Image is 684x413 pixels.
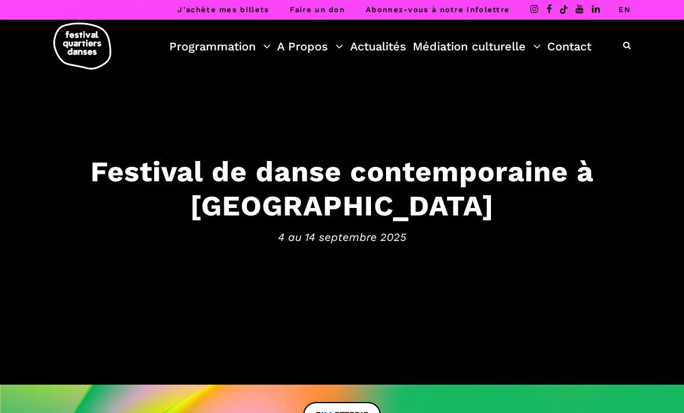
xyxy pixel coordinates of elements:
h3: Festival de danse contemporaine à [GEOGRAPHIC_DATA] [12,155,672,223]
a: Faire un don [290,5,345,14]
img: logo-fqd-med [53,23,111,70]
a: EN [618,5,631,14]
a: Médiation culturelle [413,36,541,56]
a: Abonnez-vous à notre infolettre [366,5,510,14]
a: Programmation [169,36,271,56]
a: Contact [547,36,591,56]
a: Actualités [350,36,406,56]
a: A Propos [277,36,343,56]
span: 4 au 14 septembre 2025 [12,229,672,246]
a: J’achète mes billets [177,5,269,14]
